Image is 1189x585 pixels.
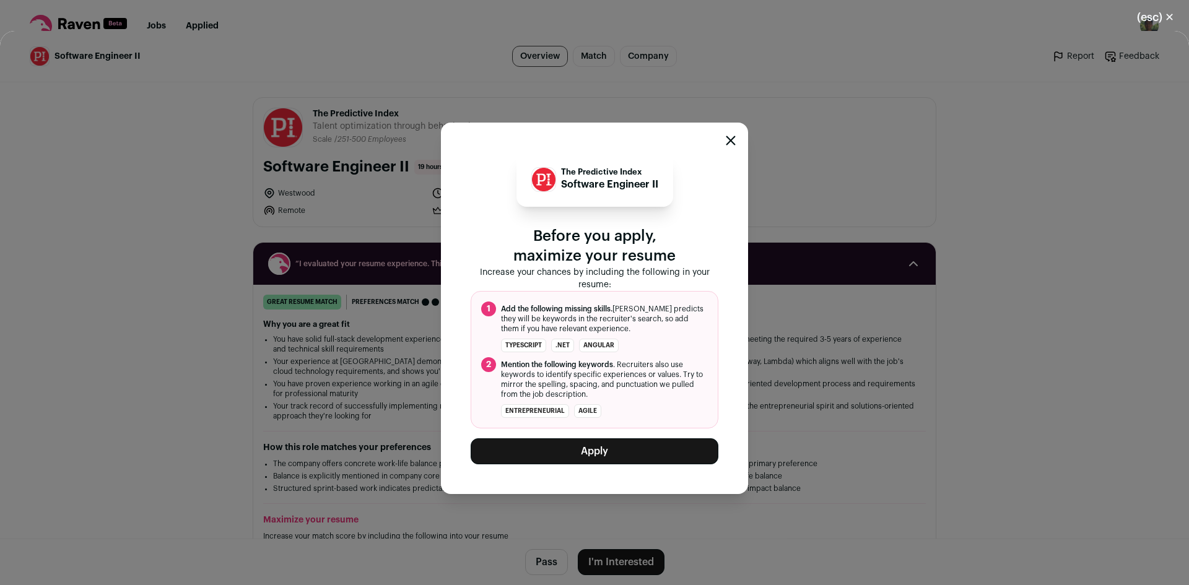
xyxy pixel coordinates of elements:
p: Increase your chances by including the following in your resume: [471,266,718,291]
li: TypeScript [501,339,546,352]
span: [PERSON_NAME] predicts they will be keywords in the recruiter's search, so add them if you have r... [501,304,708,334]
button: Close modal [1122,4,1189,31]
li: .NET [551,339,574,352]
span: 2 [481,357,496,372]
span: 1 [481,301,496,316]
p: Before you apply, maximize your resume [471,227,718,266]
li: entrepreneurial [501,404,569,418]
li: agile [574,404,601,418]
span: Add the following missing skills. [501,305,612,313]
img: 4946ad51bcbea42bb465697a9e2c45a43a3fdc98b9604bde9c4c07171e76d038.png [532,168,555,191]
p: The Predictive Index [561,167,658,177]
li: Angular [579,339,619,352]
p: Software Engineer II [561,177,658,192]
span: Mention the following keywords [501,361,613,368]
button: Apply [471,438,718,464]
span: . Recruiters also use keywords to identify specific experiences or values. Try to mirror the spel... [501,360,708,399]
button: Close modal [726,136,736,145]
